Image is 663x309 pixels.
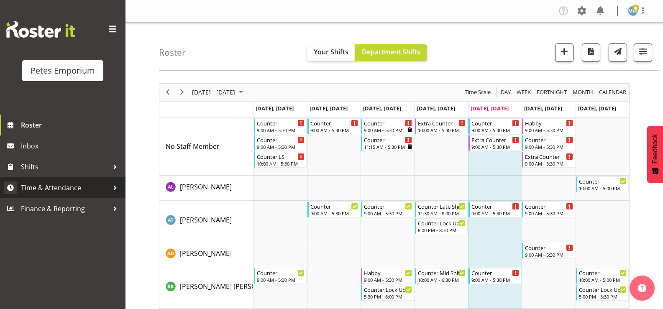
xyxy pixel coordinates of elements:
[6,21,75,38] img: Rosterit website logo
[634,43,652,62] button: Filter Shifts
[638,284,646,292] img: help-xxl-2.png
[21,202,109,215] span: Finance & Reporting
[355,44,427,61] button: Department Shifts
[21,119,121,131] span: Roster
[21,140,121,152] span: Inbox
[159,48,186,57] h4: Roster
[651,134,659,163] span: Feedback
[21,161,109,173] span: Shifts
[582,43,600,62] button: Download a PDF of the roster according to the set date range.
[609,43,627,62] button: Send a list of all shifts for the selected filtered period to all rostered employees.
[31,64,95,77] div: Petes Emporium
[362,47,420,56] span: Department Shifts
[628,6,638,16] img: mandy-mosley3858.jpg
[314,47,348,56] span: Your Shifts
[21,181,109,194] span: Time & Attendance
[647,126,663,183] button: Feedback - Show survey
[555,43,573,62] button: Add a new shift
[307,44,355,61] button: Your Shifts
